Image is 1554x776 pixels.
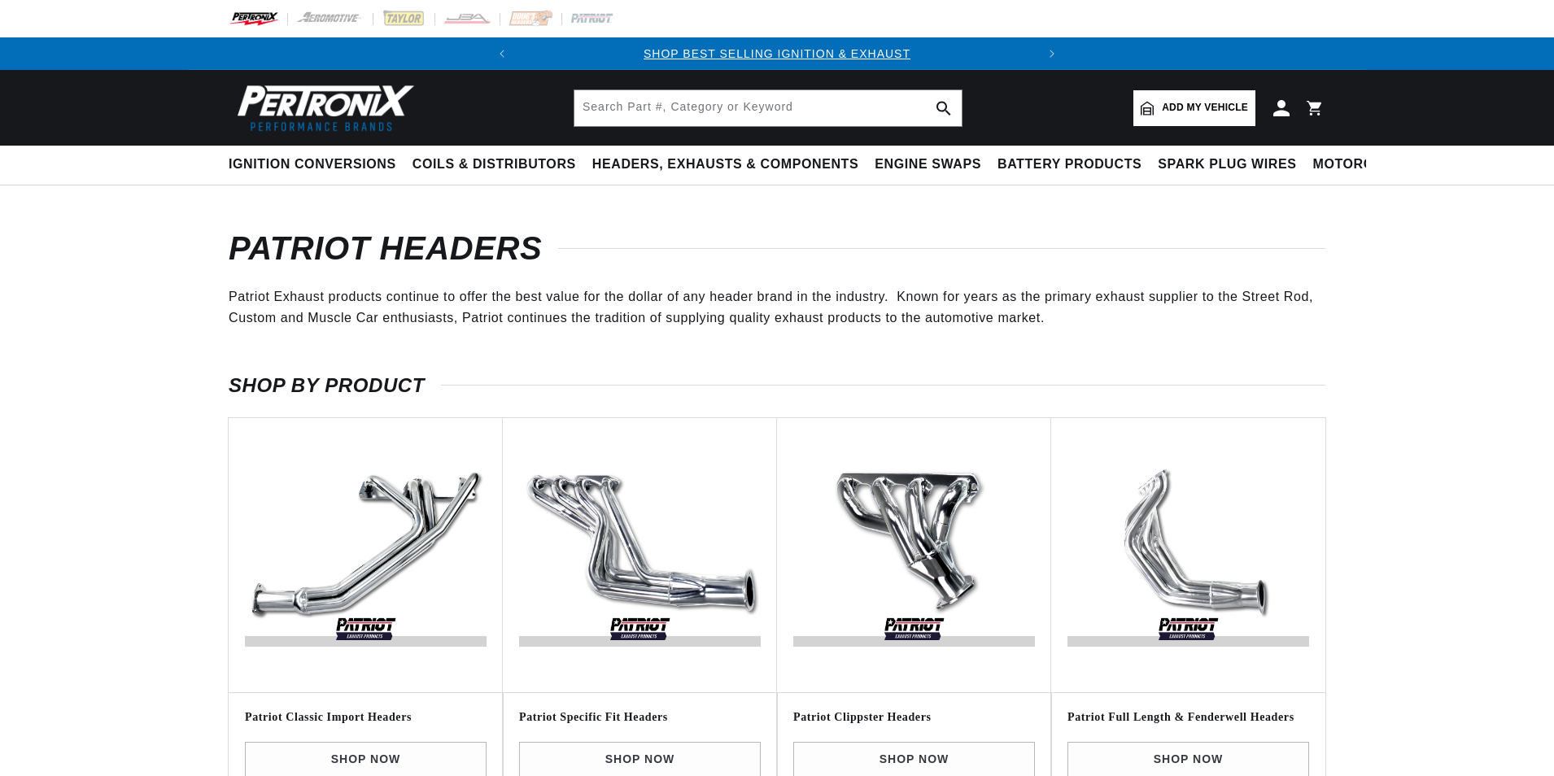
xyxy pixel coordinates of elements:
h2: SHOP BY PRODUCT [229,377,1325,394]
a: SHOP BEST SELLING IGNITION & EXHAUST [644,47,910,60]
img: Pertronix [229,80,416,136]
img: Patriot-Specific-Fit-Headers-v1588104112434.jpg [519,434,761,676]
summary: Coils & Distributors [404,146,584,184]
button: Translation missing: en.sections.announcements.previous_announcement [486,37,518,70]
summary: Motorcycle [1305,146,1418,184]
h1: Patriot Headers [229,234,1325,262]
h3: Patriot Classic Import Headers [245,709,487,726]
span: Ignition Conversions [229,156,396,173]
h3: Patriot Specific Fit Headers [519,709,761,726]
summary: Spark Plug Wires [1150,146,1304,184]
summary: Headers, Exhausts & Components [584,146,866,184]
span: Motorcycle [1313,156,1410,173]
span: Battery Products [997,156,1141,173]
h3: Patriot Full Length & Fenderwell Headers [1067,709,1309,726]
span: Spark Plug Wires [1158,156,1296,173]
span: Add my vehicle [1162,100,1248,116]
summary: Ignition Conversions [229,146,404,184]
input: Search Part #, Category or Keyword [574,90,962,126]
img: Patriot-Classic-Import-Headers-v1588104940254.jpg [245,434,487,676]
summary: Engine Swaps [866,146,989,184]
img: Patriot-Clippster-Headers-v1588104121313.jpg [793,434,1035,676]
img: Patriot-Fenderwell-111-v1590437195265.jpg [1067,434,1309,676]
span: Engine Swaps [875,156,981,173]
h3: Patriot Clippster Headers [793,709,1035,726]
slideshow-component: Translation missing: en.sections.announcements.announcement_bar [188,37,1366,70]
span: Headers, Exhausts & Components [592,156,858,173]
div: 1 of 2 [518,45,1036,63]
button: search button [926,90,962,126]
div: Announcement [518,45,1036,63]
summary: Battery Products [989,146,1150,184]
a: Add my vehicle [1133,90,1255,126]
button: Translation missing: en.sections.announcements.next_announcement [1036,37,1068,70]
span: Coils & Distributors [413,156,576,173]
p: Patriot Exhaust products continue to offer the best value for the dollar of any header brand in t... [229,286,1325,328]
